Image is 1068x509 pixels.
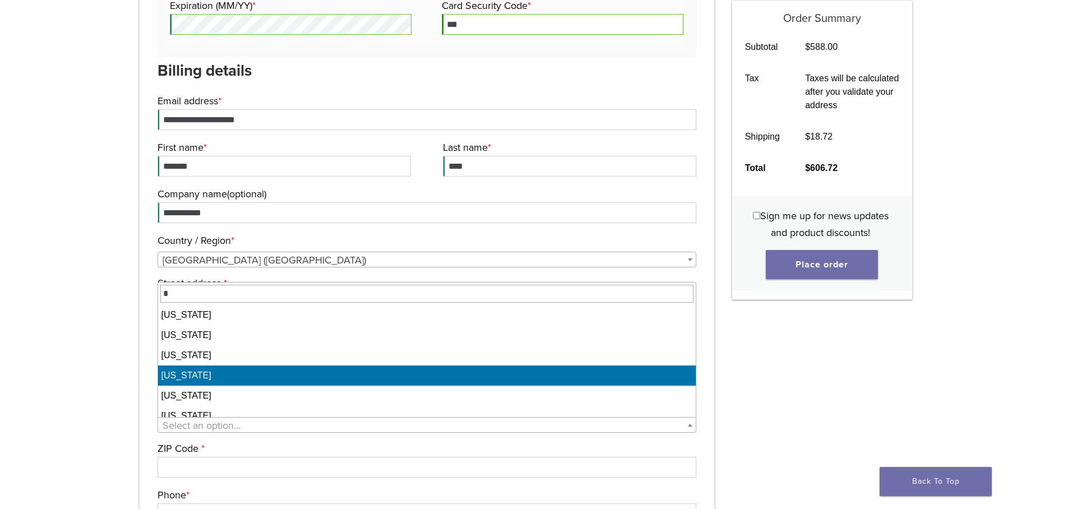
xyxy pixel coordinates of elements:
span: $ [805,163,810,173]
bdi: 18.72 [805,132,833,141]
label: Phone [158,487,694,503]
span: $ [805,42,810,52]
bdi: 588.00 [805,42,838,52]
input: Sign me up for news updates and product discounts! [753,212,760,219]
label: First name [158,139,408,156]
span: State [158,417,697,433]
span: Country / Region [158,252,697,267]
span: Select an option… [163,419,241,432]
span: $ [805,132,810,141]
label: Country / Region [158,232,694,249]
li: [US_STATE] [158,365,696,386]
span: (optional) [227,188,266,200]
li: [US_STATE] [158,345,696,365]
th: Total [732,152,793,184]
span: United States (US) [158,252,696,268]
li: [US_STATE] [158,325,696,345]
label: Last name [443,139,693,156]
label: Street address [158,275,694,291]
label: ZIP Code [158,440,694,457]
button: Place order [766,250,878,279]
span: Sign me up for news updates and product discounts! [760,210,889,239]
li: [US_STATE] [158,406,696,426]
h3: Billing details [158,57,697,84]
bdi: 606.72 [805,163,838,173]
li: [US_STATE] [158,305,696,325]
h5: Order Summary [732,1,912,25]
th: Subtotal [732,31,793,63]
th: Tax [732,63,793,121]
td: Taxes will be calculated after you validate your address [793,63,912,121]
li: [US_STATE] [158,386,696,406]
label: Email address [158,92,694,109]
th: Shipping [732,121,793,152]
a: Back To Top [880,467,992,496]
label: Company name [158,186,694,202]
